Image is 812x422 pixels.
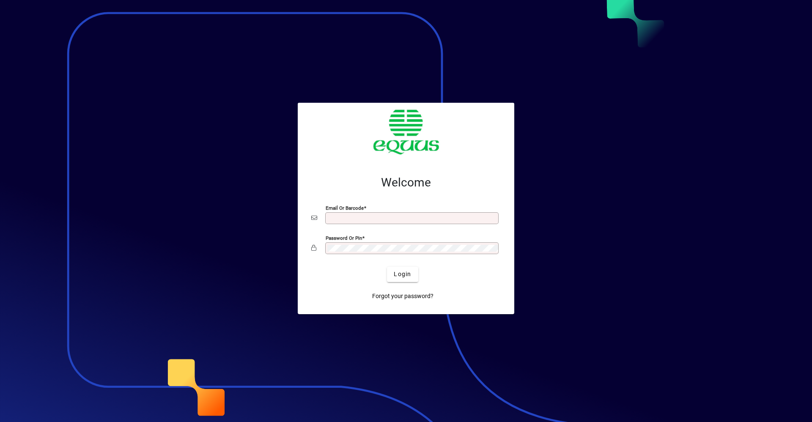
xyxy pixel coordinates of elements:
button: Login [387,267,418,282]
span: Forgot your password? [372,292,433,301]
h2: Welcome [311,175,501,190]
mat-label: Email or Barcode [326,205,364,211]
a: Forgot your password? [369,289,437,304]
span: Login [394,270,411,279]
mat-label: Password or Pin [326,235,362,241]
